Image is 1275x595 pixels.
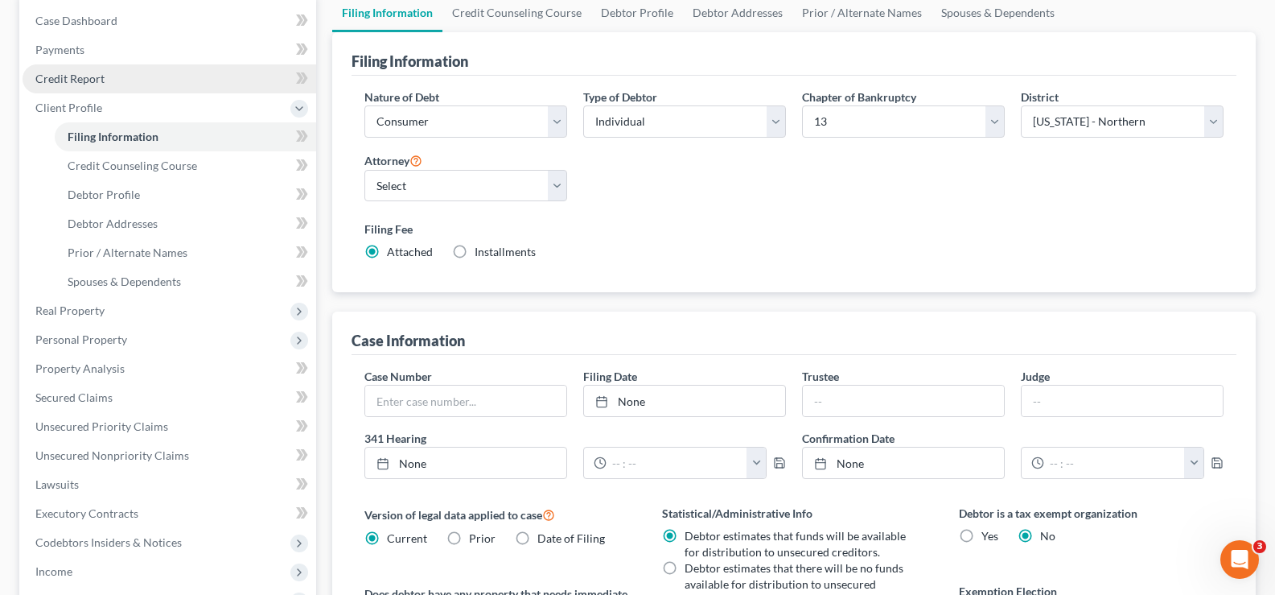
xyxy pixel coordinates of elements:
span: Prior [469,531,496,545]
span: Filing Information [68,130,158,143]
span: Secured Claims [35,390,113,404]
div: Filing Information [352,52,468,71]
a: None [365,448,566,478]
span: Current [387,531,427,545]
div: Case Information [352,331,465,350]
a: Case Dashboard [23,6,316,35]
label: Case Number [364,368,432,385]
label: Statistical/Administrative Info [662,505,927,522]
span: Prior / Alternate Names [68,246,187,259]
input: Enter case number... [365,386,566,416]
span: Debtor estimates that funds will be available for distribution to unsecured creditors. [685,529,906,559]
input: -- [803,386,1004,416]
span: Client Profile [35,101,102,114]
span: Personal Property [35,333,127,346]
span: Debtor Addresses [68,217,158,230]
span: No [1040,529,1055,543]
span: Payments [35,43,84,56]
a: Debtor Profile [55,180,316,209]
label: Nature of Debt [364,89,439,105]
a: Debtor Addresses [55,209,316,238]
label: Attorney [364,151,422,170]
span: Real Property [35,304,105,317]
label: Filing Fee [364,221,1224,238]
label: Confirmation Date [794,430,1232,447]
span: Property Analysis [35,362,125,375]
span: Spouses & Dependents [68,275,181,288]
a: Spouses & Dependents [55,267,316,296]
a: Unsecured Priority Claims [23,412,316,441]
label: Version of legal data applied to case [364,505,629,524]
span: Codebtors Insiders & Notices [35,535,182,549]
span: Unsecured Priority Claims [35,419,168,433]
a: Filing Information [55,122,316,151]
a: Prior / Alternate Names [55,238,316,267]
a: None [803,448,1004,478]
label: Trustee [802,368,839,385]
a: None [584,386,785,416]
a: Lawsuits [23,470,316,499]
span: Unsecured Nonpriority Claims [35,448,189,462]
label: District [1021,89,1059,105]
span: Credit Report [35,72,105,85]
label: Chapter of Bankruptcy [802,89,916,105]
span: 3 [1253,540,1266,553]
a: Credit Report [23,64,316,93]
label: Type of Debtor [583,89,657,105]
span: Yes [981,529,998,543]
label: Judge [1021,368,1050,385]
iframe: Intercom live chat [1220,540,1259,579]
span: Attached [387,245,433,258]
span: Credit Counseling Course [68,159,197,172]
span: Date of Filing [537,531,605,545]
span: Lawsuits [35,477,79,491]
a: Executory Contracts [23,499,316,528]
a: Unsecured Nonpriority Claims [23,441,316,470]
span: Executory Contracts [35,506,138,520]
input: -- : -- [1044,448,1185,478]
a: Payments [23,35,316,64]
label: Filing Date [583,368,637,385]
a: Secured Claims [23,383,316,412]
span: Case Dashboard [35,14,117,27]
span: Income [35,564,72,578]
a: Property Analysis [23,354,316,383]
input: -- [1022,386,1223,416]
span: Debtor Profile [68,188,140,201]
label: 341 Hearing [356,430,794,447]
span: Installments [475,245,536,258]
label: Debtor is a tax exempt organization [959,505,1224,522]
input: -- : -- [607,448,747,478]
a: Credit Counseling Course [55,151,316,180]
